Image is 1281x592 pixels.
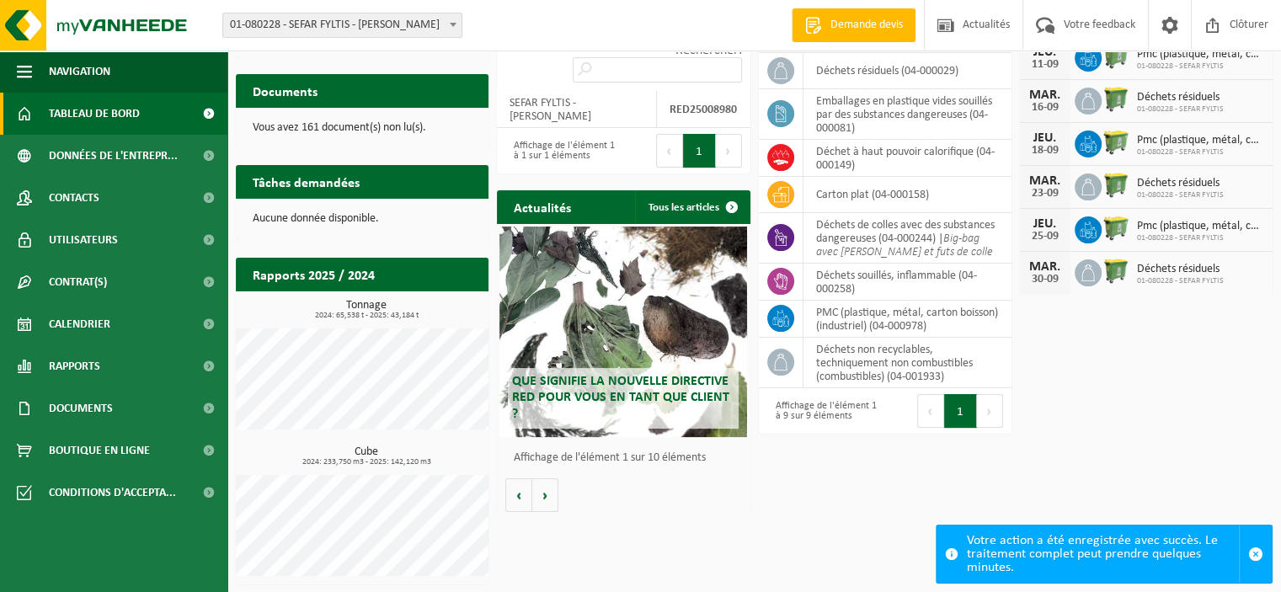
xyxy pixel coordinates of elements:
span: Tableau de bord [49,93,140,135]
td: déchets résiduels (04-000029) [803,53,1011,89]
button: Next [977,394,1003,428]
span: Boutique en ligne [49,429,150,472]
td: déchets non recyclables, techniquement non combustibles (combustibles) (04-001933) [803,338,1011,388]
div: MAR. [1028,174,1062,188]
span: Que signifie la nouvelle directive RED pour vous en tant que client ? [512,375,729,420]
td: carton plat (04-000158) [803,177,1011,213]
a: Consulter les rapports [342,291,487,324]
span: Conditions d'accepta... [49,472,176,514]
div: JEU. [1028,45,1062,59]
span: Données de l'entrepr... [49,135,178,177]
span: Rapports [49,345,100,387]
span: Contacts [49,177,99,219]
strong: RED25008980 [670,104,737,116]
p: Affichage de l'élément 1 sur 10 éléments [514,452,741,464]
button: Previous [656,134,683,168]
img: WB-0660-HPE-GN-50 [1102,128,1130,157]
div: 16-09 [1028,102,1062,114]
span: 01-080228 - SEFAR FYLTIS [1137,190,1224,200]
div: 11-09 [1028,59,1062,71]
a: Que signifie la nouvelle directive RED pour vous en tant que client ? [499,227,747,437]
span: 01-080228 - SEFAR FYLTIS - BILLY BERCLAU [222,13,462,38]
button: 1 [683,134,716,168]
div: 23-09 [1028,188,1062,200]
td: déchets de colles avec des substances dangereuses (04-000244) | [803,213,1011,264]
span: 2024: 65,538 t - 2025: 43,184 t [244,312,488,320]
span: Calendrier [49,303,110,345]
span: Pmc (plastique, métal, carton boisson) (industriel) [1137,134,1264,147]
td: déchet à haut pouvoir calorifique (04-000149) [803,140,1011,177]
span: 01-080228 - SEFAR FYLTIS [1137,276,1224,286]
img: WB-0770-HPE-GN-50 [1102,85,1130,114]
td: emballages en plastique vides souillés par des substances dangereuses (04-000081) [803,89,1011,140]
div: 18-09 [1028,145,1062,157]
a: Tous les articles [635,190,749,224]
img: WB-0660-HPE-GN-50 [1102,214,1130,243]
span: Contrat(s) [49,261,107,303]
td: déchets souillés, inflammable (04-000258) [803,264,1011,301]
span: Demande devis [826,17,907,34]
h2: Rapports 2025 / 2024 [236,258,392,291]
div: 25-09 [1028,231,1062,243]
span: 01-080228 - SEFAR FYLTIS [1137,233,1264,243]
p: Aucune donnée disponible. [253,213,472,225]
div: JEU. [1028,131,1062,145]
button: Previous [917,394,944,428]
h2: Documents [236,74,334,107]
span: Déchets résiduels [1137,263,1224,276]
span: Déchets résiduels [1137,177,1224,190]
span: 01-080228 - SEFAR FYLTIS [1137,61,1264,72]
div: Affichage de l'élément 1 à 1 sur 1 éléments [505,132,615,169]
div: Affichage de l'élément 1 à 9 sur 9 éléments [767,392,877,429]
button: Vorige [505,478,532,512]
span: Utilisateurs [49,219,118,261]
td: SEFAR FYLTIS - [PERSON_NAME] [497,91,657,128]
a: Demande devis [792,8,915,42]
span: 01-080228 - SEFAR FYLTIS [1137,147,1264,157]
span: 2024: 233,750 m3 - 2025: 142,120 m3 [244,458,488,467]
h2: Actualités [497,190,588,223]
span: 01-080228 - SEFAR FYLTIS - BILLY BERCLAU [223,13,462,37]
div: JEU. [1028,217,1062,231]
h3: Cube [244,446,488,467]
h2: Tâches demandées [236,165,376,198]
i: Big-bag avec [PERSON_NAME] et futs de colle [816,232,993,259]
span: Documents [49,387,113,429]
button: 1 [944,394,977,428]
div: 30-09 [1028,274,1062,285]
div: Votre action a été enregistrée avec succès. Le traitement complet peut prendre quelques minutes. [967,525,1239,583]
img: WB-0770-HPE-GN-50 [1102,257,1130,285]
span: Pmc (plastique, métal, carton boisson) (industriel) [1137,220,1264,233]
button: Volgende [532,478,558,512]
img: WB-0770-HPE-GN-50 [1102,171,1130,200]
span: 01-080228 - SEFAR FYLTIS [1137,104,1224,115]
p: Vous avez 161 document(s) non lu(s). [253,122,472,134]
h3: Tonnage [244,300,488,320]
img: WB-0660-HPE-GN-50 [1102,42,1130,71]
div: MAR. [1028,88,1062,102]
span: Déchets résiduels [1137,91,1224,104]
span: Pmc (plastique, métal, carton boisson) (industriel) [1137,48,1264,61]
span: Navigation [49,51,110,93]
div: MAR. [1028,260,1062,274]
button: Next [716,134,742,168]
td: PMC (plastique, métal, carton boisson) (industriel) (04-000978) [803,301,1011,338]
